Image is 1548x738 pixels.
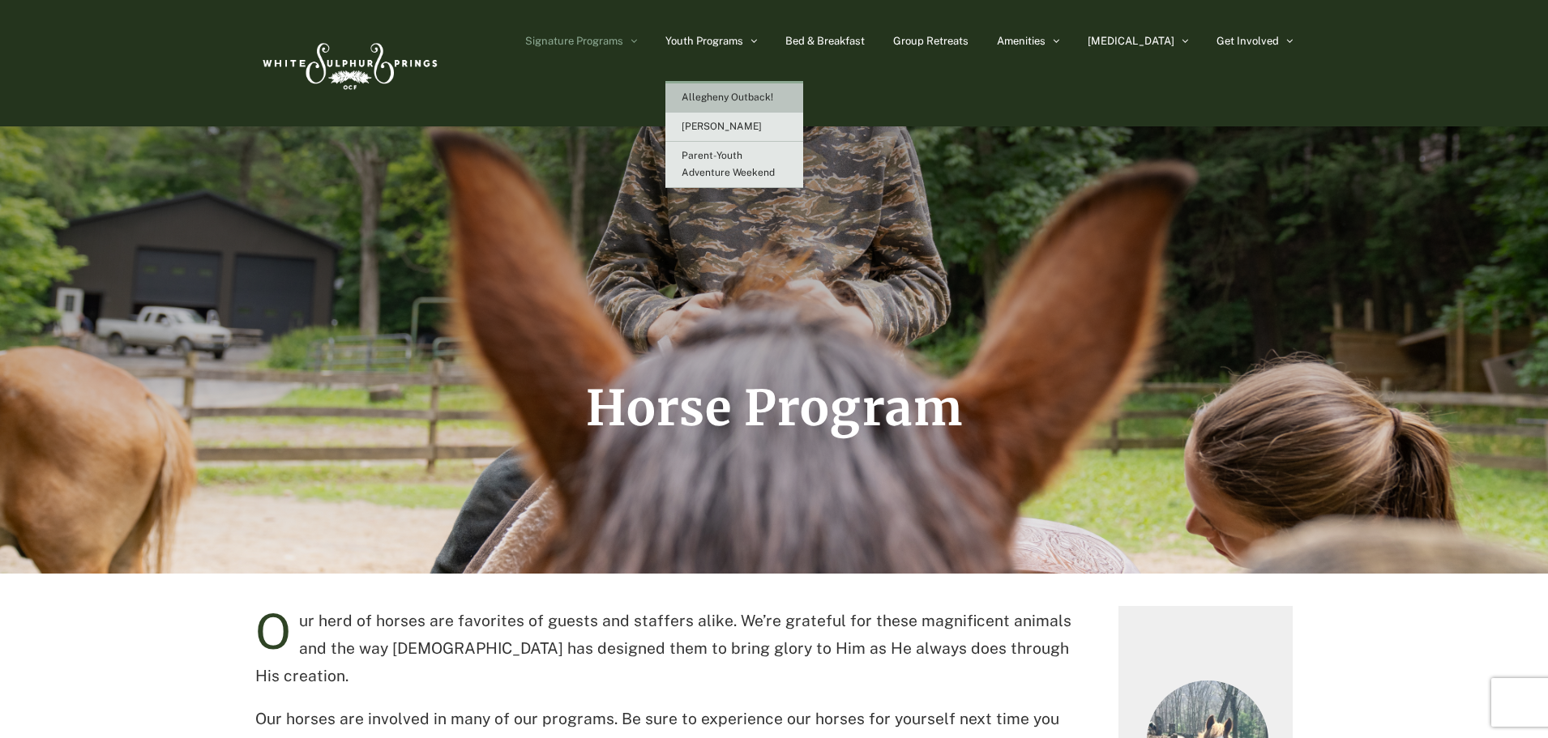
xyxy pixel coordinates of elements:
[997,36,1046,46] span: Amenities
[255,608,1077,689] p: ur herd of horses are favorites of guests and staffers alike. We’re grateful for these magnificen...
[682,121,762,132] span: [PERSON_NAME]
[1088,36,1174,46] span: [MEDICAL_DATA]
[586,378,963,438] span: Horse Program
[785,36,865,46] span: Bed & Breakfast
[665,142,803,188] a: Parent-Youth Adventure Weekend
[525,36,623,46] span: Signature Programs
[665,113,803,142] a: [PERSON_NAME]
[255,611,291,653] span: O
[893,36,969,46] span: Group Retreats
[665,36,743,46] span: Youth Programs
[682,92,773,103] span: Allegheny Outback!
[255,25,442,101] img: White Sulphur Springs Logo
[682,150,775,178] span: Parent-Youth Adventure Weekend
[1217,36,1279,46] span: Get Involved
[665,83,803,113] a: Allegheny Outback!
